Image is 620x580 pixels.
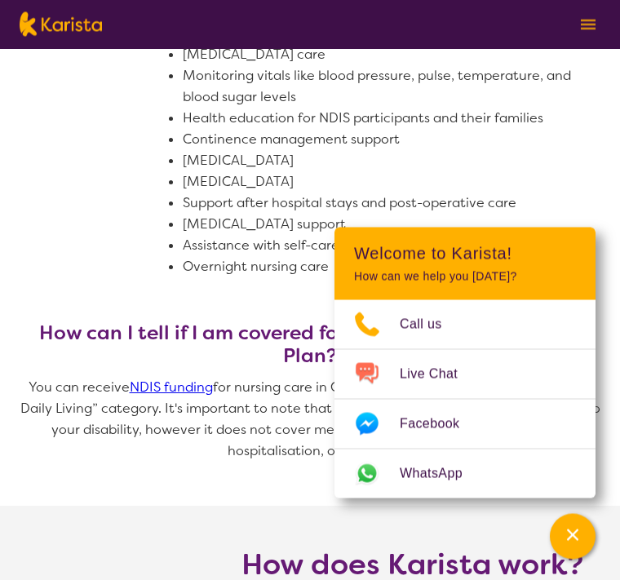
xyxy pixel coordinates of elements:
[334,300,596,498] ul: Choose channel
[183,237,401,255] span: Assistance with self-care activities
[354,270,576,284] p: How can we help you [DATE]?
[334,228,596,498] div: Channel Menu
[183,68,574,106] span: Monitoring vitals like blood pressure, pulse, temperature, and blood sugar levels
[20,322,600,368] h3: How can I tell if I am covered for Nursing Care in my NDIS Plan?
[183,110,543,127] span: Health education for NDIS participants and their families
[183,46,325,64] span: [MEDICAL_DATA] care
[183,216,346,233] span: [MEDICAL_DATA] support
[400,462,482,486] span: WhatsApp
[183,174,294,191] span: [MEDICAL_DATA]
[400,412,479,436] span: Facebook
[183,131,400,148] span: Continence management support
[183,259,329,276] span: Overnight nursing care
[581,20,596,30] img: menu
[400,312,462,337] span: Call us
[130,379,213,396] a: NDIS funding
[20,12,102,37] img: Karista logo
[183,195,516,212] span: Support after hospital stays and post-operative care
[550,514,596,560] button: Channel Menu
[354,244,576,263] h2: Welcome to Karista!
[400,362,477,387] span: Live Chat
[334,449,596,498] a: Web link opens in a new tab.
[183,153,294,170] span: [MEDICAL_DATA]
[20,379,604,460] span: You can receive for nursing care in Core Supports under the “Assistance with Daily Living” catego...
